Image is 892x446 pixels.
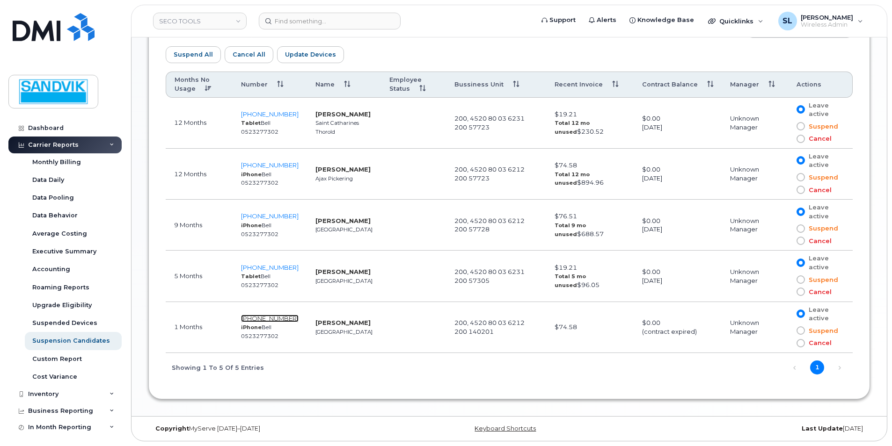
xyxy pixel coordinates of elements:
[446,98,546,149] td: 200, 4520 80 03 6231 200 57723
[642,123,713,132] div: [DATE]
[241,222,262,229] strong: iPhone
[805,326,838,335] span: Suspend
[801,14,853,21] span: [PERSON_NAME]
[546,72,634,98] th: Recent Invoice: activate to sort column ascending
[833,361,847,375] a: Next
[642,174,713,183] div: [DATE]
[634,72,722,98] th: Contract Balance: activate to sort column ascending
[810,360,824,374] a: 1
[241,315,299,322] a: [PHONE_NUMBER]
[166,149,233,200] td: 12 Months
[555,120,590,135] strong: Total 12 mo unused
[546,149,634,200] td: $74.58 $894.96
[805,224,838,233] span: Suspend
[637,15,694,25] span: Knowledge Base
[241,273,261,280] strong: Tablet
[805,203,841,220] span: Leave active
[546,251,634,302] td: $19.21 $96.05
[782,15,792,27] span: SL
[722,200,788,251] td: Unknown Manager
[805,134,832,143] span: Cancel
[555,171,590,187] strong: Total 12 mo unused
[546,200,634,251] td: $76.51 $688.57
[549,15,576,25] span: Support
[315,319,371,326] strong: [PERSON_NAME]
[315,268,371,275] strong: [PERSON_NAME]
[446,251,546,302] td: 200, 4520 80 03 6231 200 57305
[805,173,838,182] span: Suspend
[805,122,838,131] span: Suspend
[634,98,722,149] td: $0.00
[241,222,278,237] small: Bell 0523277302
[225,46,273,63] button: Cancel All
[805,275,838,284] span: Suspend
[629,425,870,432] div: [DATE]
[155,425,189,432] strong: Copyright
[241,171,262,178] strong: iPhone
[148,425,389,432] div: MyServe [DATE]–[DATE]
[722,98,788,149] td: Unknown Manager
[446,302,546,353] td: 200, 4520 80 03 6212 200 140201
[241,161,299,169] a: [PHONE_NUMBER]
[597,15,616,25] span: Alerts
[241,171,278,187] small: Bell 0523277302
[555,222,586,237] strong: Total 9 mo unused
[446,200,546,251] td: 200, 4520 80 03 6212 200 57728
[722,302,788,353] td: Unknown Manager
[166,72,233,98] th: Months No Usage: activate to sort column ascending
[315,175,353,182] small: Ajax Pickering
[642,276,713,285] div: [DATE]
[555,273,586,288] strong: Total 5 mo unused
[285,50,336,59] span: Update Devices
[241,273,278,288] small: Bell 0523277302
[546,302,634,353] td: $74.58
[174,50,213,59] span: Suspend All
[642,225,713,234] div: [DATE]
[241,120,261,126] strong: Tablet
[315,120,359,135] small: Saint Catharines Thorold
[722,251,788,302] td: Unknown Manager
[315,329,373,335] small: [GEOGRAPHIC_DATA]
[241,110,299,118] span: [PHONE_NUMBER]
[315,110,371,118] strong: [PERSON_NAME]
[166,359,264,375] div: Showing 1 to 5 of 5 entries
[805,288,832,296] span: Cancel
[788,361,802,375] a: Previous
[634,200,722,251] td: $0.00
[241,264,299,271] a: [PHONE_NUMBER]
[805,152,841,169] span: Leave active
[802,425,843,432] strong: Last Update
[805,186,832,194] span: Cancel
[634,302,722,353] td: $0.00
[315,226,373,233] small: [GEOGRAPHIC_DATA]
[788,72,853,98] th: Actions
[772,12,870,30] div: Stacy Lewis
[801,21,853,29] span: Wireless Admin
[277,46,344,63] button: Update Devices
[241,324,278,339] small: Bell 0523277302
[475,425,536,432] a: Keyboard Shortcuts
[233,72,307,98] th: Number: activate to sort column ascending
[166,200,233,251] td: 9 Months
[634,251,722,302] td: $0.00
[535,11,582,29] a: Support
[241,120,278,135] small: Bell 0523277302
[642,328,697,335] span: (contract expired)
[241,212,299,220] a: [PHONE_NUMBER]
[166,302,233,353] td: 1 Months
[166,46,221,63] button: Suspend All
[805,338,832,347] span: Cancel
[702,12,770,30] div: Quicklinks
[307,72,381,98] th: Name: activate to sort column ascending
[634,149,722,200] td: $0.00
[381,72,446,98] th: Employee Status: activate to sort column ascending
[805,237,832,245] span: Cancel
[315,165,371,173] strong: [PERSON_NAME]
[805,101,841,118] span: Leave active
[315,217,371,224] strong: [PERSON_NAME]
[722,72,788,98] th: Manager: activate to sort column ascending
